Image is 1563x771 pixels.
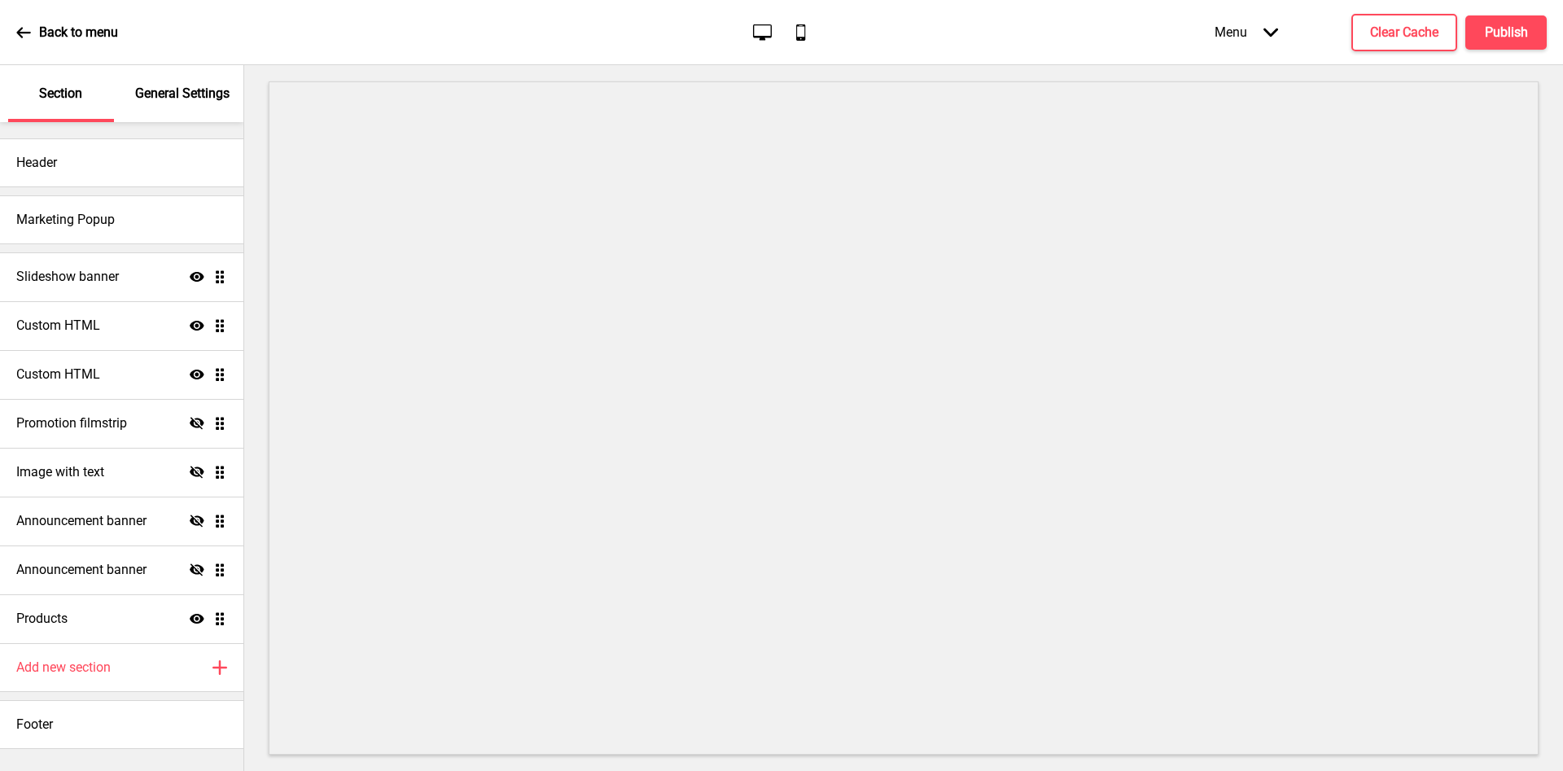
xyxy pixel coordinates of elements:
button: Clear Cache [1351,14,1457,51]
a: Back to menu [16,11,118,55]
h4: Marketing Popup [16,211,115,229]
h4: Promotion filmstrip [16,414,127,432]
h4: Products [16,610,68,628]
h4: Image with text [16,463,104,481]
h4: Footer [16,716,53,734]
button: Publish [1465,15,1547,50]
h4: Clear Cache [1370,24,1438,42]
h4: Publish [1485,24,1528,42]
h4: Announcement banner [16,561,147,579]
p: Section [39,85,82,103]
h4: Slideshow banner [16,268,119,286]
div: Menu [1198,8,1294,56]
p: Back to menu [39,24,118,42]
h4: Custom HTML [16,317,100,335]
p: General Settings [135,85,230,103]
h4: Custom HTML [16,366,100,383]
h4: Announcement banner [16,512,147,530]
h4: Add new section [16,659,111,677]
h4: Header [16,154,57,172]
